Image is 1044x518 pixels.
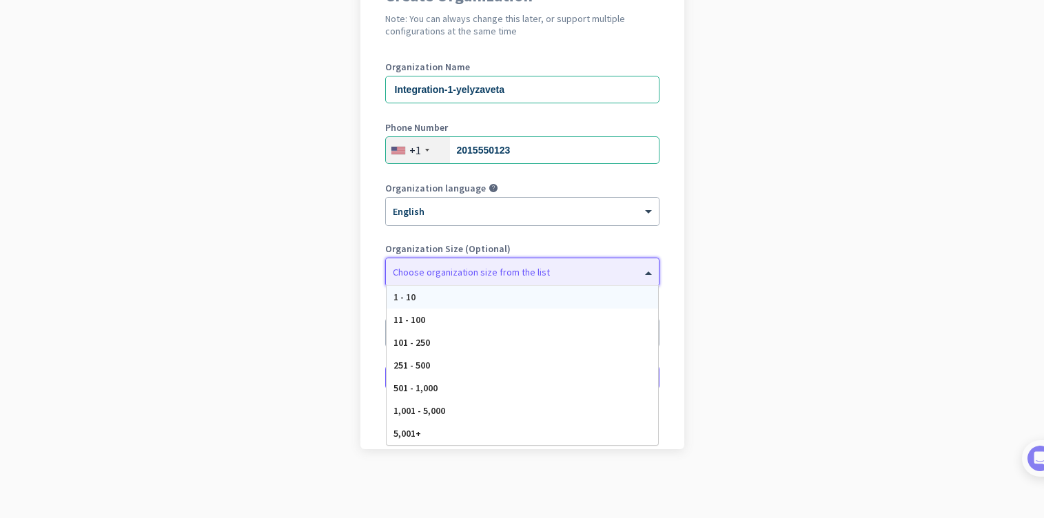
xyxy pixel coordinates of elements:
[385,136,659,164] input: 201-555-0123
[409,143,421,157] div: +1
[393,359,430,371] span: 251 - 500
[393,427,421,439] span: 5,001+
[385,415,659,424] div: Go back
[393,404,445,417] span: 1,001 - 5,000
[387,286,658,445] div: Options List
[393,336,430,349] span: 101 - 250
[489,183,498,193] i: help
[393,382,438,394] span: 501 - 1,000
[393,313,425,326] span: 11 - 100
[385,365,659,390] button: Create Organization
[385,62,659,72] label: Organization Name
[385,183,486,193] label: Organization language
[393,291,416,303] span: 1 - 10
[385,304,659,314] label: Organization Time Zone
[385,123,659,132] label: Phone Number
[385,76,659,103] input: What is the name of your organization?
[385,244,659,253] label: Organization Size (Optional)
[385,12,659,37] h2: Note: You can always change this later, or support multiple configurations at the same time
